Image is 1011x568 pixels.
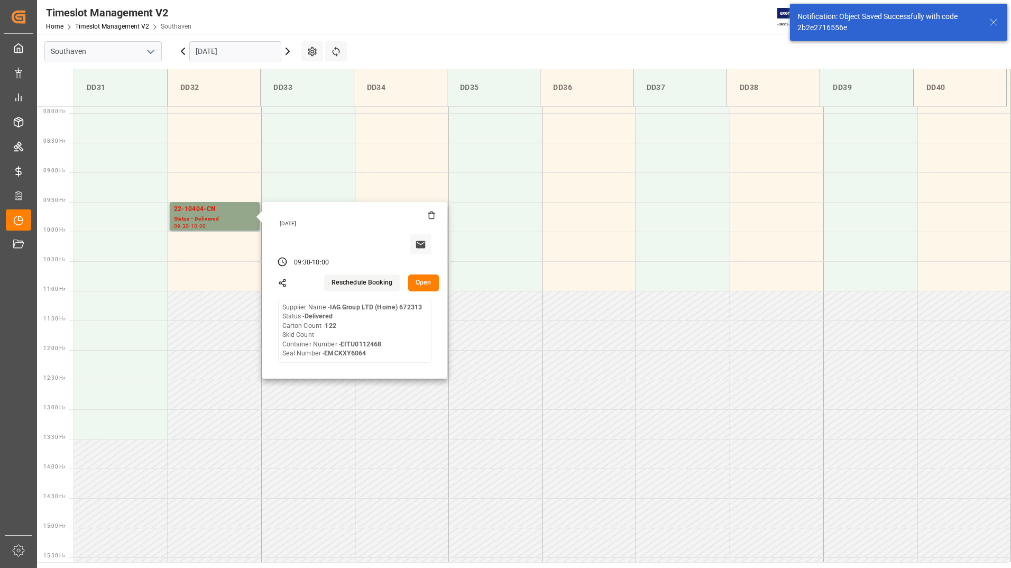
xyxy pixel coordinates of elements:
[43,227,65,233] span: 10:00 Hr
[43,405,65,410] span: 13:00 Hr
[43,256,65,262] span: 10:30 Hr
[456,78,531,97] div: DD35
[736,78,811,97] div: DD38
[408,274,439,291] button: Open
[191,224,206,228] div: 10:00
[829,78,904,97] div: DD39
[642,78,718,97] div: DD37
[43,316,65,322] span: 11:30 Hr
[46,23,63,30] a: Home
[189,224,190,228] div: -
[777,8,814,26] img: Exertis%20JAM%20-%20Email%20Logo.jpg_1722504956.jpg
[43,197,65,203] span: 09:30 Hr
[324,274,400,291] button: Reschedule Booking
[312,258,329,268] div: 10:00
[174,204,255,215] div: 22-10404-CN
[325,322,336,329] b: 122
[43,375,65,381] span: 12:30 Hr
[310,258,312,268] div: -
[176,78,252,97] div: DD32
[43,138,65,144] span: 08:30 Hr
[43,168,65,173] span: 09:00 Hr
[324,350,366,357] b: EMCKXY6064
[43,553,65,558] span: 15:30 Hr
[269,78,345,97] div: DD33
[43,286,65,292] span: 11:00 Hr
[282,303,422,359] div: Supplier Name - Status - Carton Count - Skid Count - Container Number - Seal Number -
[142,43,158,60] button: open menu
[43,464,65,470] span: 14:00 Hr
[330,304,422,311] b: IAG Group LTD (Home) 672313
[797,11,979,33] div: Notification: Object Saved Successfully with code 2b2e2716556e
[174,224,189,228] div: 09:30
[43,108,65,114] span: 08:00 Hr
[305,313,333,320] b: Delivered
[43,493,65,499] span: 14:30 Hr
[549,78,624,97] div: DD36
[174,215,255,224] div: Status - Delivered
[46,5,191,21] div: Timeslot Management V2
[82,78,159,97] div: DD31
[276,220,436,227] div: [DATE]
[43,523,65,529] span: 15:00 Hr
[43,434,65,440] span: 13:30 Hr
[189,41,281,61] input: DD-MM-YYYY
[294,258,311,268] div: 09:30
[44,41,162,61] input: Type to search/select
[43,345,65,351] span: 12:00 Hr
[363,78,438,97] div: DD34
[75,23,149,30] a: Timeslot Management V2
[922,78,998,97] div: DD40
[341,341,381,348] b: EITU0112468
